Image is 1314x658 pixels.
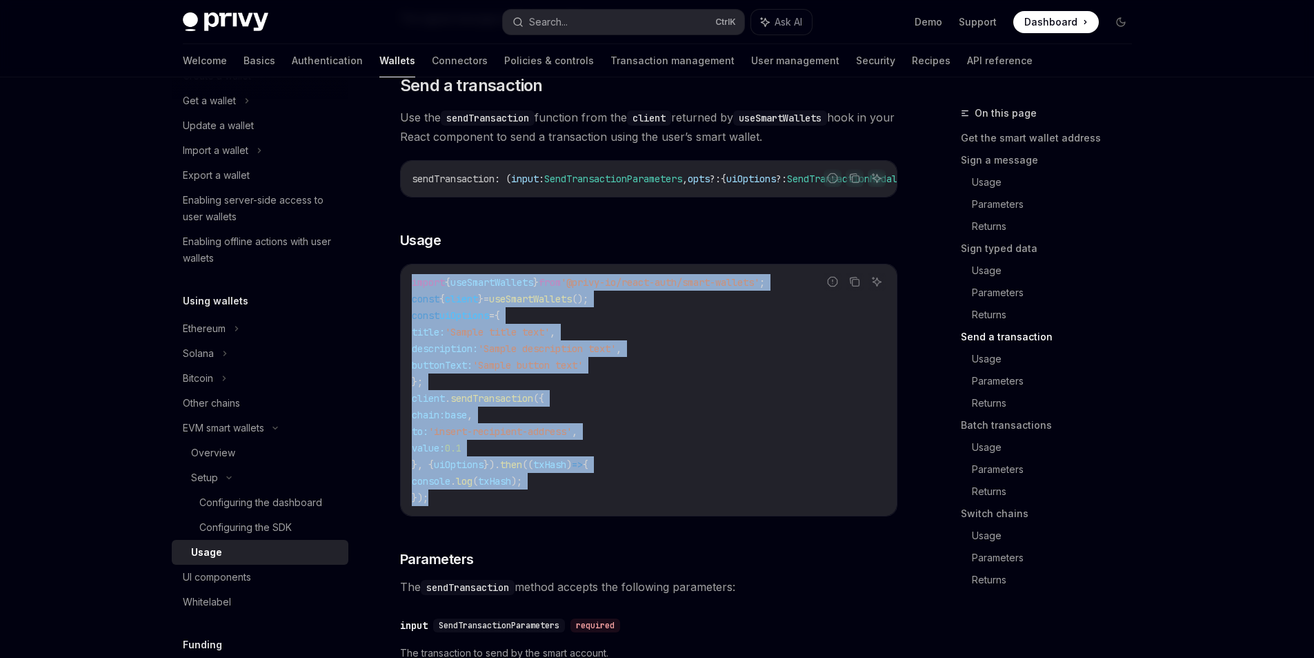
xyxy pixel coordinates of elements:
[570,619,620,632] div: required
[191,470,218,486] div: Setup
[412,458,434,471] span: }, {
[172,515,348,540] a: Configuring the SDK
[961,149,1143,171] a: Sign a message
[421,580,515,595] code: sendTransaction
[412,425,428,438] span: to:
[1013,11,1099,33] a: Dashboard
[434,458,484,471] span: uiOptions
[183,192,340,225] div: Enabling server-side access to user wallets
[961,503,1143,525] a: Switch chains
[503,10,744,35] button: Search...CtrlK
[627,110,671,126] code: client
[412,359,472,371] span: buttonText:
[484,458,500,471] span: }).
[533,392,544,405] span: ({
[172,540,348,565] a: Usage
[489,293,572,305] span: useSmartWallets
[522,458,533,471] span: ((
[616,342,621,355] span: ,
[412,342,478,355] span: description:
[412,442,445,454] span: value:
[489,309,495,322] span: =
[439,293,445,305] span: {
[972,436,1143,458] a: Usage
[172,391,348,416] a: Other chains
[972,171,1143,193] a: Usage
[572,425,577,438] span: ,
[445,293,478,305] span: client
[972,370,1143,392] a: Parameters
[445,392,450,405] span: .
[445,326,550,338] span: 'Sample title text'
[495,173,511,185] span: : (
[972,304,1143,326] a: Returns
[400,577,897,597] span: The method accepts the following parameters:
[572,458,583,471] span: =>
[529,14,568,30] div: Search...
[450,276,533,289] span: useSmartWallets
[824,273,842,291] button: Report incorrect code
[472,359,583,371] span: 'Sample button text'
[846,169,864,187] button: Copy the contents from the code block
[191,544,222,561] div: Usage
[183,594,231,610] div: Whitelabel
[172,163,348,188] a: Export a wallet
[172,565,348,590] a: UI components
[484,293,489,305] span: =
[412,173,495,185] span: sendTransaction
[478,342,616,355] span: 'Sample description text'
[199,494,322,511] div: Configuring the dashboard
[967,44,1033,77] a: API reference
[428,425,572,438] span: 'insert-recipient-address'
[733,110,827,126] code: useSmartWallets
[183,637,222,653] h5: Funding
[972,193,1143,215] a: Parameters
[846,273,864,291] button: Copy the contents from the code block
[759,276,765,289] span: ;
[776,173,787,185] span: ?:
[400,231,441,250] span: Usage
[183,293,248,309] h5: Using wallets
[172,188,348,229] a: Enabling server-side access to user wallets
[183,320,226,337] div: Ethereum
[539,173,544,185] span: :
[511,173,539,185] span: input
[959,15,997,29] a: Support
[961,238,1143,260] a: Sign typed data
[400,75,543,97] span: Send a transaction
[199,519,292,536] div: Configuring the SDK
[467,409,472,421] span: ,
[915,15,942,29] a: Demo
[972,348,1143,370] a: Usage
[412,475,450,487] span: console
[972,215,1143,238] a: Returns
[183,142,248,159] div: Import a wallet
[478,293,484,305] span: }
[183,167,250,184] div: Export a wallet
[472,475,478,487] span: (
[775,15,802,29] span: Ask AI
[972,260,1143,282] a: Usage
[412,326,445,338] span: title:
[500,458,522,471] span: then
[172,229,348,271] a: Enabling offline actions with user wallets
[972,569,1143,591] a: Returns
[495,309,500,322] span: {
[544,173,682,185] span: SendTransactionParameters
[172,590,348,615] a: Whitelabel
[432,44,488,77] a: Connectors
[183,44,227,77] a: Welcome
[183,117,254,134] div: Update a wallet
[961,326,1143,348] a: Send a transaction
[726,173,776,185] span: uiOptions
[412,276,445,289] span: import
[682,173,688,185] span: ,
[450,475,456,487] span: .
[412,293,439,305] span: const
[856,44,895,77] a: Security
[450,392,533,405] span: sendTransaction
[972,392,1143,414] a: Returns
[439,620,559,631] span: SendTransactionParameters
[172,441,348,465] a: Overview
[721,173,726,185] span: {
